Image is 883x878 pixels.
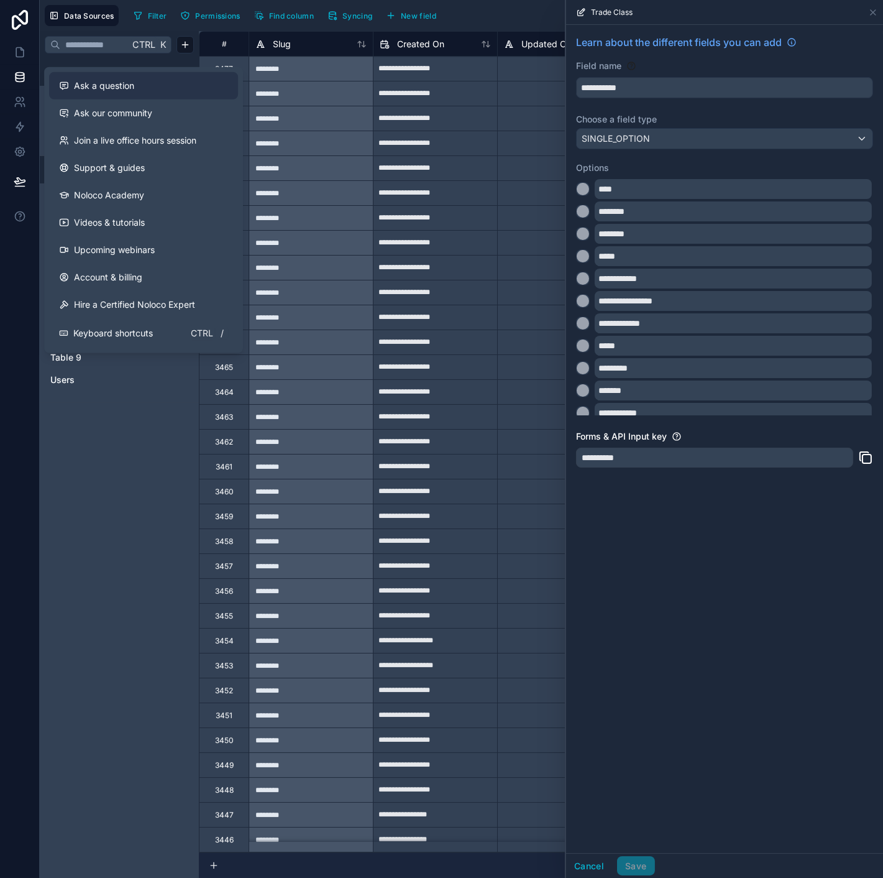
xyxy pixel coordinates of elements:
[576,35,797,50] a: Learn about the different fields you can add
[49,236,238,264] a: Upcoming webinars
[215,760,234,770] div: 3449
[49,264,238,291] a: Account & billing
[74,134,196,147] span: Join a live office hours session
[45,63,186,81] button: Noloco tables
[217,328,227,338] span: /
[74,80,134,92] span: Ask a question
[215,537,233,547] div: 3458
[50,374,163,386] a: Users
[215,736,234,746] div: 3450
[49,318,238,348] button: Keyboard shortcutsCtrl/
[521,38,572,50] span: Updated On
[215,661,233,671] div: 3453
[176,6,249,25] a: Permissions
[74,216,145,229] span: Videos & tutorials
[74,189,144,201] span: Noloco Academy
[49,291,238,318] button: Hire a Certified Noloco Expert
[64,11,114,21] span: Data Sources
[576,35,782,50] span: Learn about the different fields you can add
[566,856,612,876] button: Cancel
[73,327,153,340] span: Keyboard shortcuts
[215,512,233,522] div: 3459
[591,7,633,17] span: Trade Class
[215,487,234,497] div: 3460
[323,6,382,25] a: Syncing
[209,39,239,49] div: #
[397,38,444,50] span: Created On
[176,6,244,25] button: Permissions
[323,6,377,25] button: Syncing
[190,326,214,341] span: Ctrl
[49,72,238,99] button: Ask a question
[74,107,152,119] span: Ask our community
[576,60,621,72] label: Field name
[269,11,314,21] span: Find column
[45,5,119,26] button: Data Sources
[215,363,233,372] div: 3465
[50,351,81,364] span: Table 9
[215,412,233,422] div: 3463
[215,64,233,74] div: 3477
[74,244,155,256] span: Upcoming webinars
[68,66,126,78] span: Noloco tables
[401,11,436,21] span: New field
[216,462,232,472] div: 3461
[74,162,145,174] span: Support & guides
[216,711,232,721] div: 3451
[49,154,238,182] a: Support & guides
[215,810,234,820] div: 3447
[215,387,234,397] div: 3464
[215,586,233,596] div: 3456
[576,128,873,149] button: SINGLE_OPTION
[215,686,233,696] div: 3452
[131,37,157,52] span: Ctrl
[49,182,238,209] a: Noloco Academy
[148,11,167,21] span: Filter
[273,38,291,50] span: Slug
[45,370,194,390] div: Users
[49,99,238,127] a: Ask our community
[74,271,142,284] span: Account & billing
[382,6,441,25] button: New field
[215,611,233,621] div: 3455
[195,11,240,21] span: Permissions
[215,561,233,571] div: 3457
[45,348,194,367] div: Table 9
[74,298,195,311] span: Hire a Certified Noloco Expert
[215,785,234,795] div: 3448
[158,40,167,49] span: K
[49,127,238,154] a: Join a live office hours session
[576,113,873,126] label: Choose a field type
[50,351,163,364] a: Table 9
[582,132,650,145] span: SINGLE_OPTION
[49,209,238,236] a: Videos & tutorials
[215,835,234,845] div: 3446
[342,11,372,21] span: Syncing
[50,374,75,386] span: Users
[576,430,667,443] label: Forms & API Input key
[576,162,873,174] label: Options
[215,636,234,646] div: 3454
[129,6,172,25] button: Filter
[215,437,233,447] div: 3462
[250,6,318,25] button: Find column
